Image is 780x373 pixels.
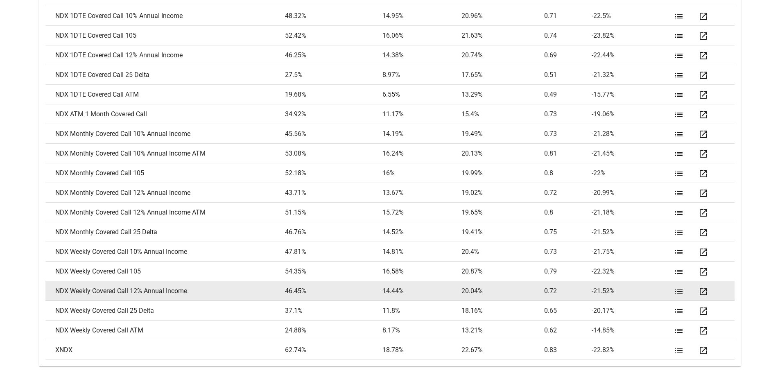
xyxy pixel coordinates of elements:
td: NDX Weekly Covered Call 105 [45,262,285,281]
mat-icon: open_in_new [699,31,708,41]
td: NDX 1DTE Covered Call 105 [45,26,285,45]
td: 15.4 % [461,104,544,124]
mat-icon: list [674,11,684,21]
td: -21.45 % [592,144,671,163]
td: 0.49 [544,85,592,104]
td: 18.78 % [382,340,461,360]
td: 13.29 % [461,85,544,104]
td: 20.04 % [461,281,544,301]
td: 0.72 [544,281,592,301]
td: 20.13 % [461,144,544,163]
td: 0.8 [544,163,592,183]
mat-icon: list [674,306,684,316]
td: 8.17 % [382,321,461,340]
mat-icon: open_in_new [699,129,708,139]
mat-icon: open_in_new [699,11,708,21]
mat-icon: open_in_new [699,90,708,100]
td: 54.35 % [285,262,382,281]
mat-icon: list [674,247,684,257]
td: -23.82 % [592,26,671,45]
mat-icon: list [674,208,684,218]
td: 14.44 % [382,281,461,301]
td: 43.71 % [285,183,382,203]
td: 37.1 % [285,301,382,321]
td: NDX 1DTE Covered Call 25 Delta [45,65,285,85]
td: 20.74 % [461,45,544,65]
td: NDX Monthly Covered Call 25 Delta [45,222,285,242]
mat-icon: list [674,51,684,61]
td: 52.42 % [285,26,382,45]
mat-icon: list [674,228,684,237]
mat-icon: list [674,169,684,179]
td: NDX Weekly Covered Call 10% Annual Income [45,242,285,262]
td: 19.65 % [461,203,544,222]
td: 0.73 [544,242,592,262]
mat-icon: list [674,346,684,355]
mat-icon: list [674,129,684,139]
mat-icon: open_in_new [699,306,708,316]
mat-icon: list [674,90,684,100]
td: -21.18 % [592,203,671,222]
mat-icon: open_in_new [699,149,708,159]
td: 0.71 [544,6,592,26]
td: 0.73 [544,104,592,124]
td: 22.67 % [461,340,544,360]
td: 11.8 % [382,301,461,321]
td: NDX 1DTE Covered Call 12% Annual Income [45,45,285,65]
td: 8.97 % [382,65,461,85]
mat-icon: open_in_new [699,188,708,198]
td: NDX 1DTE Covered Call ATM [45,85,285,104]
td: 0.73 [544,124,592,144]
td: 48.32 % [285,6,382,26]
mat-icon: open_in_new [699,110,708,120]
td: 0.83 [544,340,592,360]
td: 16.24 % [382,144,461,163]
td: -22.82 % [592,340,671,360]
td: 0.65 [544,301,592,321]
td: 19.49 % [461,124,544,144]
td: 0.79 [544,262,592,281]
td: -20.99 % [592,183,671,203]
mat-icon: list [674,326,684,336]
td: 14.19 % [382,124,461,144]
td: 13.21 % [461,321,544,340]
td: -19.06 % [592,104,671,124]
mat-icon: open_in_new [699,51,708,61]
td: 21.63 % [461,26,544,45]
mat-icon: open_in_new [699,287,708,296]
td: 0.51 [544,65,592,85]
td: 14.52 % [382,222,461,242]
td: -22.32 % [592,262,671,281]
td: 18.16 % [461,301,544,321]
td: 0.72 [544,183,592,203]
td: 34.92 % [285,104,382,124]
mat-icon: open_in_new [699,267,708,277]
td: NDX ATM 1 Month Covered Call [45,104,285,124]
td: NDX Monthly Covered Call 10% Annual Income [45,124,285,144]
td: 0.8 [544,203,592,222]
td: 52.18 % [285,163,382,183]
td: 0.81 [544,144,592,163]
td: 62.74 % [285,340,382,360]
td: 16 % [382,163,461,183]
mat-icon: list [674,70,684,80]
td: 20.96 % [461,6,544,26]
mat-icon: open_in_new [699,208,708,218]
td: 13.67 % [382,183,461,203]
mat-icon: open_in_new [699,326,708,336]
td: -22 % [592,163,671,183]
td: -22.5 % [592,6,671,26]
td: 16.58 % [382,262,461,281]
td: 47.81 % [285,242,382,262]
mat-icon: list [674,149,684,159]
td: -21.75 % [592,242,671,262]
td: NDX Monthly Covered Call 12% Annual Income ATM [45,203,285,222]
td: 19.99 % [461,163,544,183]
td: 27.5 % [285,65,382,85]
td: -14.85 % [592,321,671,340]
td: 0.62 [544,321,592,340]
td: -21.28 % [592,124,671,144]
td: 14.95 % [382,6,461,26]
td: 46.25 % [285,45,382,65]
mat-icon: open_in_new [699,228,708,237]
